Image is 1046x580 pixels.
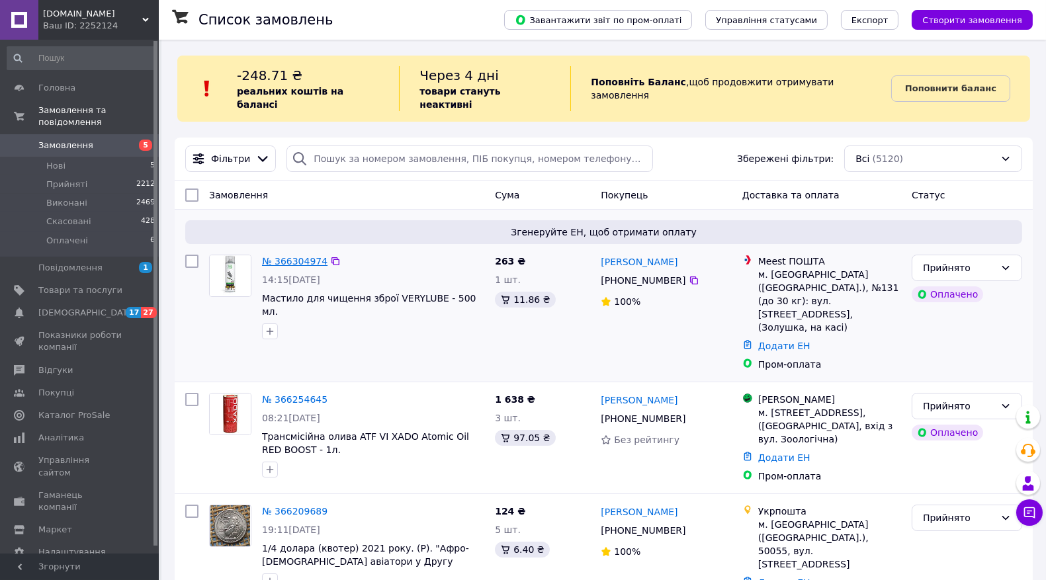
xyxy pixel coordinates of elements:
span: Маркет [38,524,72,536]
div: 11.86 ₴ [495,292,555,308]
span: Управління статусами [716,15,817,25]
span: 5 шт. [495,524,521,535]
a: [PERSON_NAME] [601,505,677,518]
span: Без рейтингу [614,435,679,445]
span: 124 ₴ [495,506,525,517]
span: Гаманець компанії [38,489,122,513]
input: Пошук за номером замовлення, ПІБ покупця, номером телефону, Email, номером накладної [286,145,652,172]
div: Прийнято [923,511,995,525]
span: Управління сайтом [38,454,122,478]
span: Доставка та оплата [742,190,840,200]
span: Експорт [851,15,889,25]
div: 6.40 ₴ [495,542,549,558]
input: Пошук [7,46,156,70]
span: 2212 [136,179,155,190]
div: Оплачено [912,286,983,302]
span: 6 [150,235,155,247]
span: Замовлення та повідомлення [38,104,159,128]
div: Прийнято [923,261,995,275]
span: Всі [855,152,869,165]
span: Збережені фільтри: [737,152,834,165]
span: 428 [141,216,155,228]
span: Прийняті [46,179,87,190]
span: -248.71 ₴ [237,67,302,83]
span: Створити замовлення [922,15,1022,25]
span: Відгуки [38,364,73,376]
span: [PHONE_NUMBER] [601,525,685,536]
div: Ваш ID: 2252124 [43,20,159,32]
div: Оплачено [912,425,983,440]
b: Поповніть Баланс [591,77,686,87]
span: Налаштування [38,546,106,558]
button: Створити замовлення [912,10,1033,30]
img: Фото товару [210,394,251,435]
a: Поповнити баланс [891,75,1010,102]
span: 17 [126,307,141,318]
span: Замовлення [209,190,268,200]
span: Згенеруйте ЕН, щоб отримати оплату [191,226,1017,239]
span: [DEMOGRAPHIC_DATA] [38,307,136,319]
a: № 366209689 [262,506,327,517]
b: реальних коштів на балансі [237,86,343,110]
span: Фільтри [211,152,250,165]
a: Фото товару [209,255,251,297]
a: № 366304974 [262,256,327,267]
span: (5120) [873,153,904,164]
span: 19:11[DATE] [262,524,320,535]
span: 1 [139,262,152,273]
button: Завантажити звіт по пром-оплаті [504,10,692,30]
div: Укрпошта [758,505,901,518]
div: 97.05 ₴ [495,430,555,446]
span: Товари та послуги [38,284,122,296]
a: [PERSON_NAME] [601,394,677,407]
div: Прийнято [923,399,995,413]
span: Нові [46,160,65,172]
div: Пром-оплата [758,358,901,371]
span: Замовлення [38,140,93,151]
img: Фото товару [210,255,251,296]
a: 1/4 долара (квотер) 2021 року. (Р). "Афро-[DEMOGRAPHIC_DATA] авіатори у Другу [PERSON_NAME] Війну... [262,543,476,580]
div: м. [STREET_ADDRESS], ([GEOGRAPHIC_DATA], вхід з вул. Зоологічна) [758,406,901,446]
span: 2469 [136,197,155,209]
span: 14:15[DATE] [262,274,320,285]
img: :exclamation: [197,79,217,99]
span: Головна [38,82,75,94]
div: Meest ПОШТА [758,255,901,268]
span: xados.com.ua [43,8,142,20]
div: [PERSON_NAME] [758,393,901,406]
b: Поповнити баланс [905,83,996,93]
span: Покупець [601,190,648,200]
span: [PHONE_NUMBER] [601,413,685,424]
span: Статус [912,190,945,200]
button: Управління статусами [705,10,828,30]
span: 5 [139,140,152,151]
a: Фото товару [209,505,251,547]
img: Фото товару [210,505,250,546]
a: Додати ЕН [758,341,810,351]
span: 1 638 ₴ [495,394,535,405]
span: Покупці [38,387,74,399]
span: 08:21[DATE] [262,413,320,423]
a: Трансмісійна олива ATF VI XADO Atomic Oil RED BOOST - 1л. [262,431,469,455]
a: Створити замовлення [898,14,1033,24]
span: Виконані [46,197,87,209]
span: [PHONE_NUMBER] [601,275,685,286]
span: 100% [614,296,640,307]
div: м. [GEOGRAPHIC_DATA] ([GEOGRAPHIC_DATA].), 50055, вул. [STREET_ADDRESS] [758,518,901,571]
span: 5 [150,160,155,172]
span: Каталог ProSale [38,409,110,421]
span: Показники роботи компанії [38,329,122,353]
a: Фото товару [209,393,251,435]
span: Мастило для чищення зброї VERYLUBЕ - 500 мл. [262,293,476,317]
div: м. [GEOGRAPHIC_DATA] ([GEOGRAPHIC_DATA].), №131 (до 30 кг): вул. [STREET_ADDRESS], (Золушка, на к... [758,268,901,334]
span: 263 ₴ [495,256,525,267]
span: 100% [614,546,640,557]
span: 1 шт. [495,274,521,285]
a: № 366254645 [262,394,327,405]
span: 27 [141,307,156,318]
span: Повідомлення [38,262,103,274]
span: Через 4 дні [419,67,499,83]
div: , щоб продовжити отримувати замовлення [570,66,891,111]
